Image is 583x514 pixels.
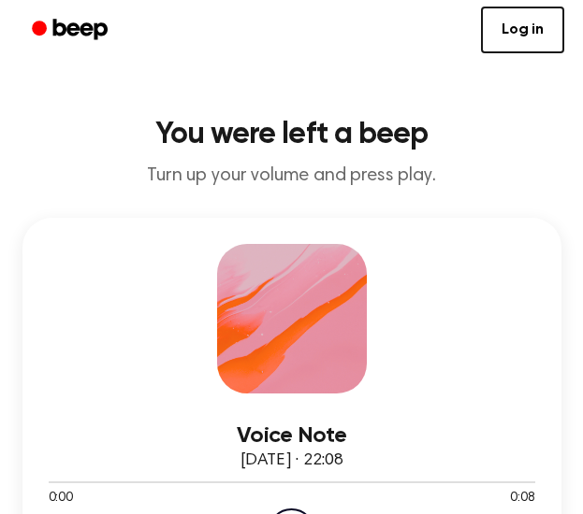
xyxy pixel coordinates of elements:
h3: Voice Note [49,423,535,449]
p: Turn up your volume and press play. [15,164,568,188]
span: 0:00 [49,489,73,508]
span: [DATE] · 22:08 [240,452,343,469]
h1: You were left a beep [15,120,568,150]
a: Beep [19,12,124,49]
a: Log in [481,7,564,53]
span: 0:08 [510,489,534,508]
